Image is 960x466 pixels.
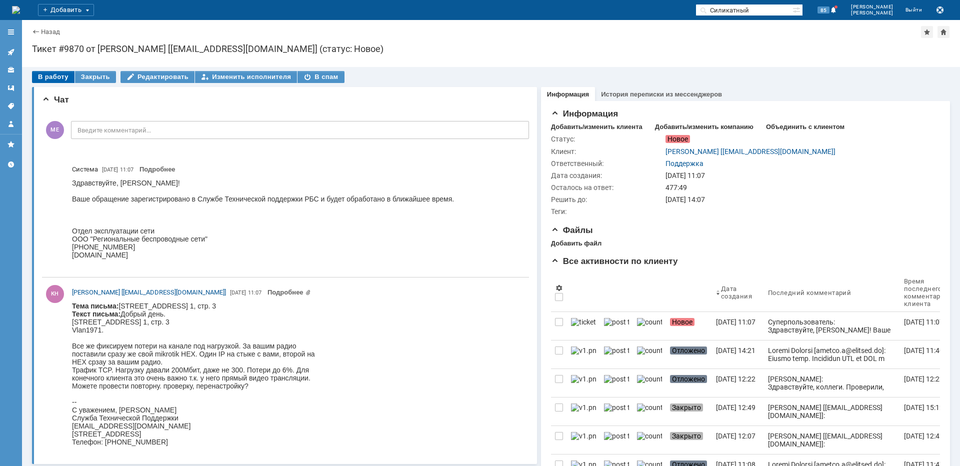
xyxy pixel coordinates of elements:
a: [DATE] 11:07 [900,312,960,340]
img: counter.png [637,346,662,354]
a: Отложено [666,369,712,397]
img: counter.png [637,375,662,383]
span: Настройки [555,284,563,292]
a: [DATE] 12:07 [712,426,764,454]
div: Дата создания: [551,171,663,179]
span: Закрыто [670,432,703,440]
div: [DATE] 12:45 [904,432,943,440]
div: [DATE] 15:12 [904,403,943,411]
div: [DATE] 11:40 [904,346,943,354]
a: Теги [3,98,19,114]
a: [DATE] 11:40 [900,340,960,368]
a: counter.png [633,312,666,340]
a: Информация [547,90,589,98]
button: Сохранить лог [934,4,946,16]
span: [DATE] 14:07 [665,195,705,203]
div: Дата создания [721,285,752,300]
img: v1.png [571,432,596,440]
span: [PERSON_NAME] [851,4,893,10]
div: Суперпользователь: Здравствуйте, [PERSON_NAME]! Ваше обращение зарегистрировано в Службе Техничес... [768,318,896,382]
div: [DATE] 14:21 [716,346,755,354]
div: [DATE] 12:22 [716,375,755,383]
img: logo [12,6,20,14]
div: Ответственный: [551,159,663,167]
a: [PERSON_NAME]: Здравствуйте, коллеги. Проверили, канал работает штатно,потерь и прерываний не фик... [764,369,900,397]
div: Добавить/изменить клиента [551,123,642,131]
div: [DATE] 12:49 [716,403,755,411]
a: Шаблоны комментариев [3,80,19,96]
div: Добавить [38,4,94,16]
div: 477:49 [665,183,934,191]
div: Добавить/изменить компанию [655,123,753,131]
span: Отложено [670,375,707,383]
a: [PERSON_NAME] [[EMAIL_ADDRESS][DOMAIN_NAME]] [72,287,226,297]
img: post ticket.png [604,318,629,326]
div: [DATE] 12:22 [904,375,943,383]
a: Loremi Dolorsi [ametco.a@elitsed.do]: Eiusmo temp. Incididun UTL et DOL m aliquaen 613. Adminim v... [764,340,900,368]
div: [DATE] 11:07 [716,318,755,326]
th: Дата создания [712,273,764,312]
span: Отложено [670,346,707,354]
img: counter.png [637,432,662,440]
a: post ticket.png [600,397,633,425]
span: Система [72,164,98,174]
img: post ticket.png [604,375,629,383]
span: Закрыто [670,403,703,411]
div: Добавить файл [551,239,601,247]
img: post ticket.png [604,346,629,354]
img: counter.png [637,403,662,411]
img: post ticket.png [604,403,629,411]
div: Тикет #9870 от [PERSON_NAME] [[EMAIL_ADDRESS][DOMAIN_NAME]] (статус: Новое) [32,44,950,54]
a: v1.png [567,397,600,425]
a: Назад [41,28,60,35]
a: Суперпользователь: Здравствуйте, [PERSON_NAME]! Ваше обращение зарегистрировано в Службе Техничес... [764,312,900,340]
a: Отложено [666,340,712,368]
img: ticket_notification.png [571,318,596,326]
a: Прикреплены файлы: 8888.PNG, 9999.PNG [267,288,311,296]
img: v1.png [571,375,596,383]
span: 11:07 [120,166,133,173]
a: Поддержка [665,159,703,167]
a: post ticket.png [600,340,633,368]
img: post ticket.png [604,432,629,440]
div: Время последнего комментария клиента [904,277,948,307]
span: Новое [670,318,694,326]
a: [DATE] 12:22 [712,369,764,397]
img: v1.png [571,403,596,411]
a: Подробнее [139,165,175,173]
span: 11:07 [248,289,261,296]
span: 85 [817,6,829,13]
a: post ticket.png [600,369,633,397]
div: [DATE] 12:07 [716,432,755,440]
span: Чат [42,95,69,104]
a: [DATE] 14:21 [712,340,764,368]
a: v1.png [567,369,600,397]
span: Расширенный поиск [792,4,802,14]
a: v1.png [567,340,600,368]
a: post ticket.png [600,426,633,454]
div: Сделать домашней страницей [937,26,949,38]
a: [DATE] 15:12 [900,397,960,425]
div: Решить до: [551,195,663,203]
span: МЕ [46,121,64,139]
span: [DATE] [230,289,246,296]
a: counter.png [633,397,666,425]
a: counter.png [633,340,666,368]
span: Новое [665,135,690,143]
div: Клиент: [551,147,663,155]
div: Добавить в избранное [921,26,933,38]
a: [PERSON_NAME] [[EMAIL_ADDRESS][DOMAIN_NAME]] [665,147,835,155]
a: [DATE] 12:45 [900,426,960,454]
div: Осталось на ответ: [551,183,663,191]
a: [PERSON_NAME] [[EMAIL_ADDRESS][DOMAIN_NAME]]: Да, сейчас работает. Падал в момент обращения. --- ... [764,426,900,454]
div: [DATE] 11:07 [904,318,943,326]
span: Система [72,165,98,173]
span: Информация [551,109,618,118]
a: Мой профиль [3,116,19,132]
a: Закрыто [666,397,712,425]
a: Активности [3,44,19,60]
img: v1.png [571,346,596,354]
a: counter.png [633,369,666,397]
div: Последний комментарий [768,289,851,296]
a: [DATE] 12:22 [900,369,960,397]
